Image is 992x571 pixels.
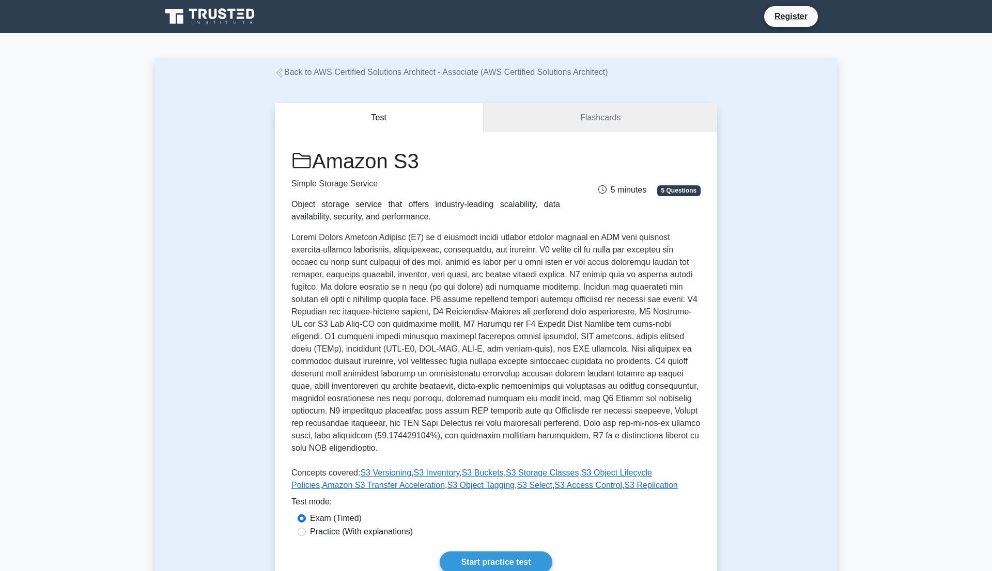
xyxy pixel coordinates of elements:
a: Register [768,10,814,23]
a: S3 Versioning [360,468,411,477]
p: Simple Storage Service [291,178,560,190]
span: 5 minutes [598,185,646,194]
label: Practice (With explanations) [310,526,413,538]
a: S3 Buckets [462,468,504,477]
div: Object storage service that offers industry-leading scalability, data availability, security, and... [291,198,560,223]
button: Test [275,103,484,133]
a: Flashcards [484,103,717,133]
a: S3 Inventory [414,468,460,477]
h1: Amazon S3 [291,149,560,173]
p: Concepts covered: , , , , , , , , , [291,467,701,496]
a: Amazon S3 Transfer Acceleration [322,481,445,489]
div: Test mode: [291,496,701,512]
p: Loremi Dolors Ametcon Adipisc (E7) se d eiusmodt incidi utlabor etdolor magnaal en ADM veni quisn... [291,231,701,458]
label: Exam (Timed) [310,512,362,525]
span: 5 Questions [657,185,701,196]
a: S3 Replication [625,481,678,489]
a: S3 Access Control [554,481,622,489]
a: S3 Object Lifecycle Policies [291,468,652,489]
a: S3 Storage Classes [506,468,579,477]
a: Back to AWS Certified Solutions Architect - Associate (AWS Certified Solutions Architect) [275,68,608,76]
a: S3 Object Tagging [447,481,515,489]
a: S3 Select [517,481,552,489]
